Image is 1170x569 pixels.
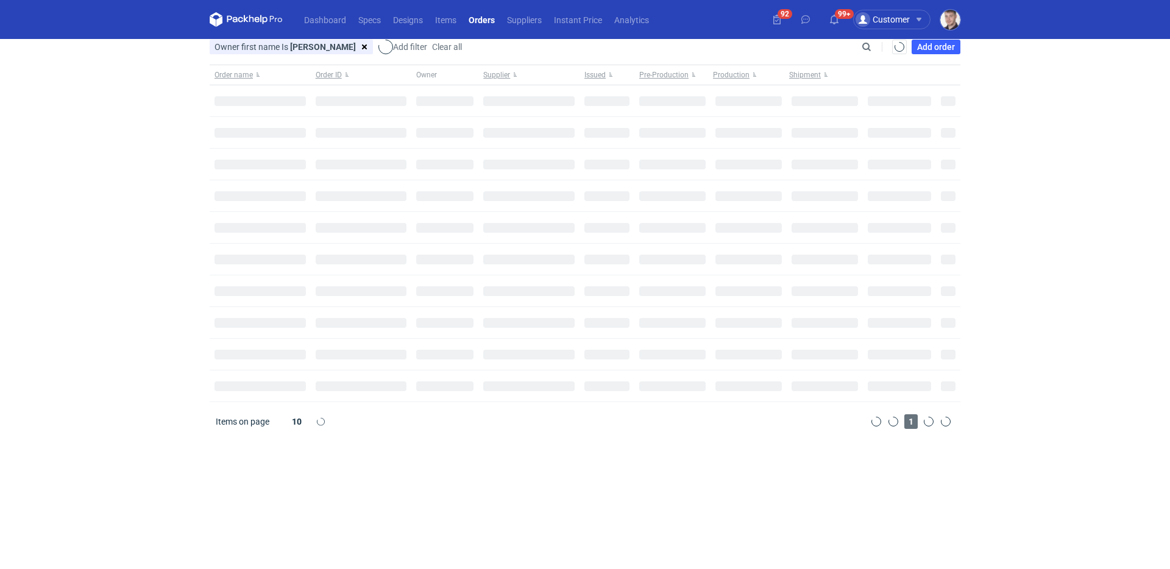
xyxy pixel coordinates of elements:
[940,10,960,30] img: Maciej Sikora
[856,12,910,27] div: Customer
[387,12,429,27] a: Designs
[853,10,940,29] button: Customer
[501,12,548,27] a: Suppliers
[216,415,269,428] span: Items on page
[580,65,634,85] button: Issued
[608,12,655,27] a: Analytics
[378,40,427,54] span: Add filter
[904,414,918,429] span: 1
[767,10,787,29] button: 92
[548,12,608,27] a: Instant Price
[378,40,428,54] button: Add filter
[789,70,821,80] span: Shipment
[912,40,960,54] a: Add order
[298,12,352,27] a: Dashboard
[210,40,356,54] div: Owner first name Is
[463,12,501,27] a: Orders
[214,70,253,80] span: Order name
[483,70,510,80] span: Supplier
[584,70,606,80] span: Issued
[711,65,787,85] button: Production
[316,70,342,80] span: Order ID
[210,65,311,85] button: Order name
[639,70,689,80] span: Pre-Production
[277,413,317,430] div: 10
[432,43,462,51] span: Clear all
[416,70,437,80] span: Owner
[431,40,463,54] button: Clear all
[352,12,387,27] a: Specs
[210,40,356,54] button: Owner first name Is [PERSON_NAME]
[210,12,283,27] svg: Packhelp Pro
[787,65,863,85] button: Shipment
[824,10,844,29] button: 99+
[429,12,463,27] a: Items
[634,65,711,85] button: Pre-Production
[713,70,750,80] span: Production
[290,42,356,52] strong: [PERSON_NAME]
[478,65,580,85] button: Supplier
[311,65,412,85] button: Order ID
[859,40,898,54] input: Search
